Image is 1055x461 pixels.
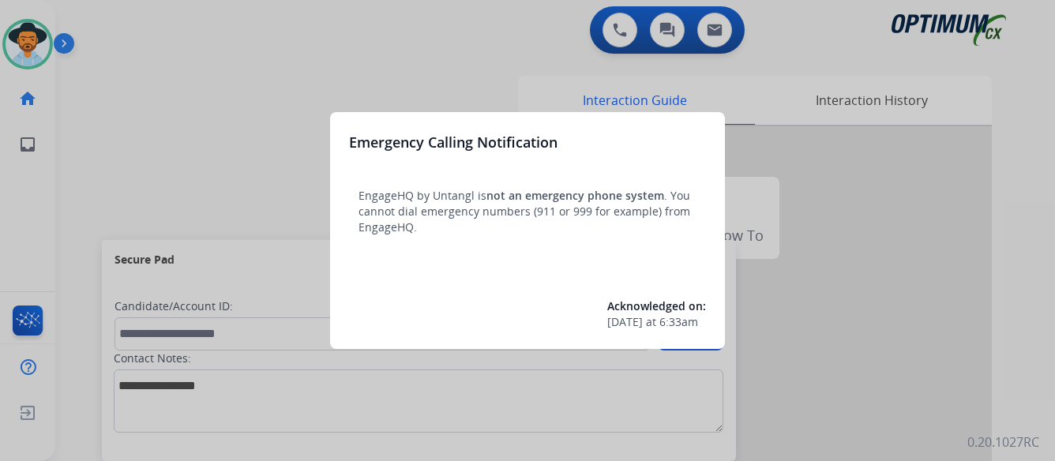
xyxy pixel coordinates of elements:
div: at [607,314,706,330]
p: 0.20.1027RC [967,433,1039,452]
h3: Emergency Calling Notification [349,131,558,153]
span: not an emergency phone system [486,188,664,203]
span: [DATE] [607,314,643,330]
span: Acknowledged on: [607,298,706,313]
span: 6:33am [659,314,698,330]
p: EngageHQ by Untangl is . You cannot dial emergency numbers (911 or 999 for example) from EngageHQ. [359,188,696,235]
